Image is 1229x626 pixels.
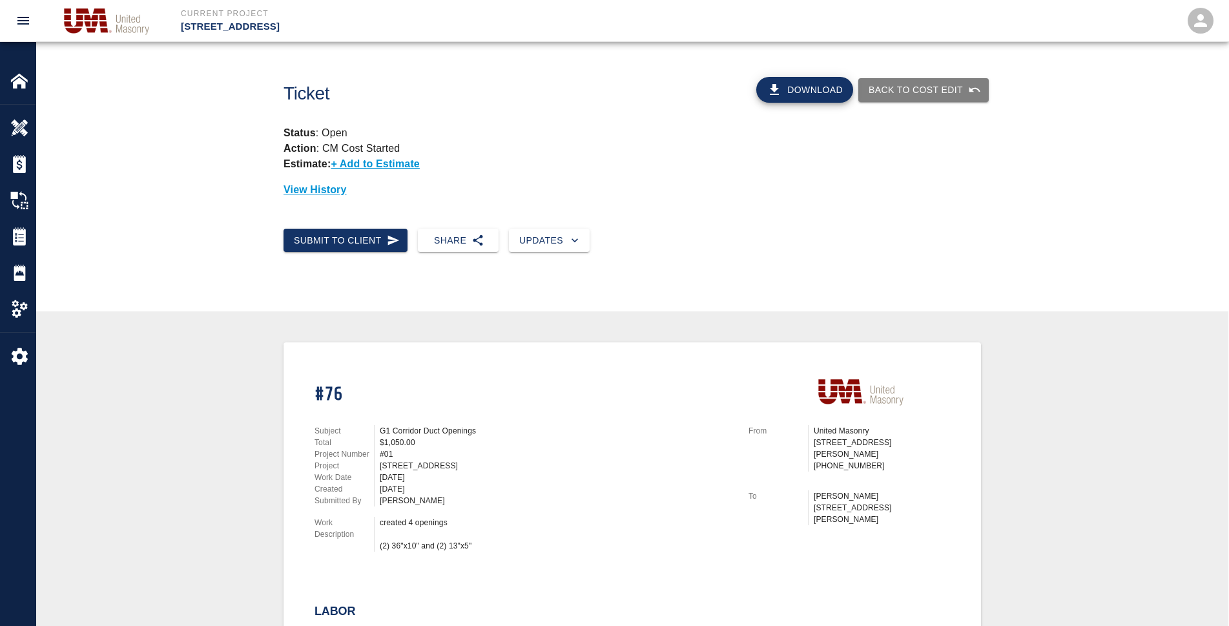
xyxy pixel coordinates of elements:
[1164,564,1229,626] iframe: Chat Widget
[814,490,950,502] p: [PERSON_NAME]
[814,460,950,472] p: [PHONE_NUMBER]
[284,83,686,105] h1: Ticket
[749,490,808,502] p: To
[814,502,950,525] p: [STREET_ADDRESS][PERSON_NAME]
[380,517,733,552] div: created 4 openings (2) 36"x10" and (2) 13"x5"
[858,78,989,102] button: Back to Cost Edit
[380,483,733,495] div: [DATE]
[315,448,374,460] p: Project Number
[749,425,808,437] p: From
[315,472,374,483] p: Work Date
[315,437,374,448] p: Total
[380,448,733,460] div: #01
[284,127,316,138] strong: Status
[380,437,733,448] div: $1,050.00
[315,425,374,437] p: Subject
[418,229,499,253] button: Share
[59,3,155,39] img: United Masonry
[380,460,733,472] div: [STREET_ADDRESS]
[380,472,733,483] div: [DATE]
[814,425,950,437] p: United Masonry
[315,483,374,495] p: Created
[380,495,733,506] div: [PERSON_NAME]
[814,437,950,460] p: [STREET_ADDRESS][PERSON_NAME]
[284,158,331,169] strong: Estimate:
[380,425,733,437] div: G1 Corridor Duct Openings
[284,125,981,141] p: : Open
[813,373,909,410] img: United Masonry
[315,605,950,619] h2: Labor
[181,19,685,34] p: [STREET_ADDRESS]
[315,517,374,540] p: Work Description
[284,143,400,154] p: : CM Cost Started
[284,143,316,154] strong: Action
[315,460,374,472] p: Project
[331,158,420,169] p: + Add to Estimate
[284,229,408,253] button: Submit to Client
[181,8,685,19] p: Current Project
[315,384,733,406] h1: #76
[8,5,39,36] button: open drawer
[509,229,590,253] button: Updates
[315,495,374,506] p: Submitted By
[284,182,981,198] p: View History
[756,77,853,103] button: Download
